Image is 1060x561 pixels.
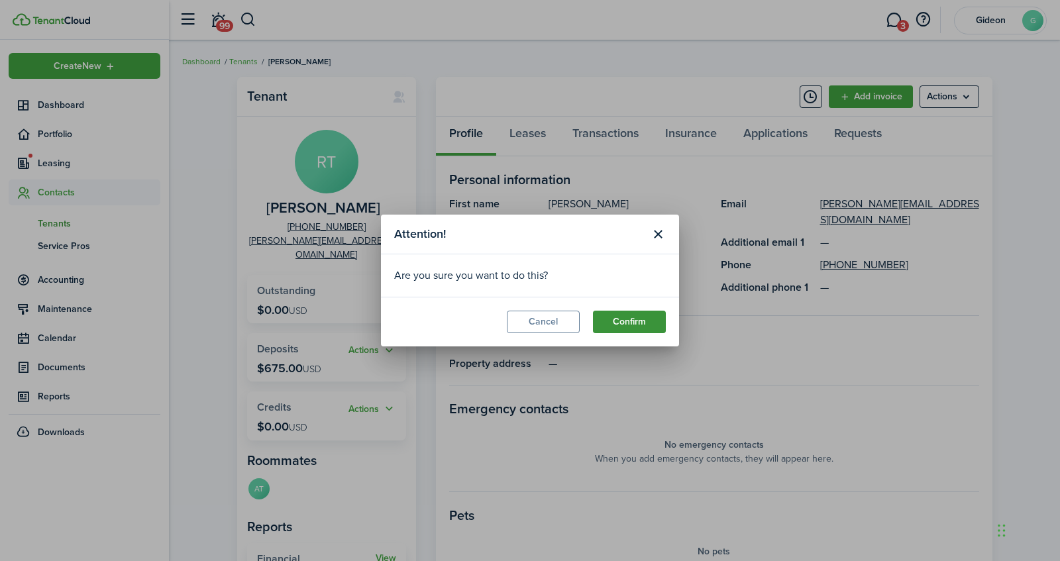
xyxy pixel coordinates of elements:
div: Drag [998,511,1006,550]
div: Are you sure you want to do this? [394,268,666,283]
button: Confirm [593,311,666,333]
iframe: Chat Widget [994,497,1060,561]
span: Attention! [394,225,446,243]
button: Close modal [647,223,669,246]
button: Cancel [507,311,580,333]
